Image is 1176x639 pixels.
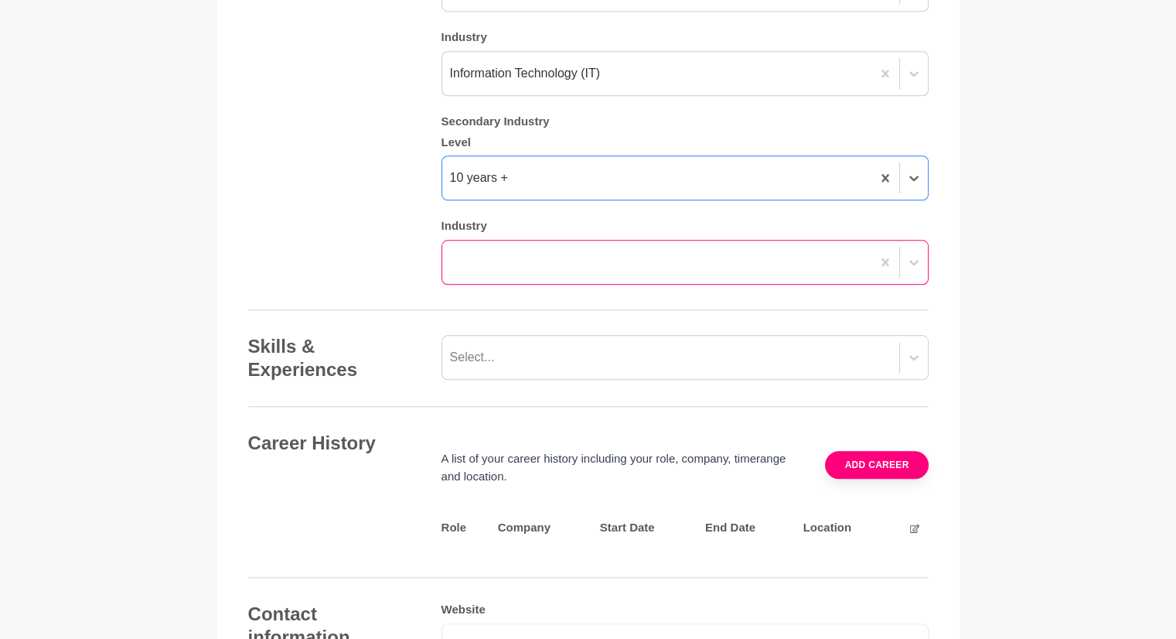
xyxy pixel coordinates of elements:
[803,521,888,535] h5: Location
[600,521,696,535] h5: Start Date
[441,30,929,45] h5: Industry
[705,521,794,535] h5: End Date
[248,335,411,381] h4: Skills & Experiences
[450,169,508,187] div: 10 years +
[441,521,489,535] h5: Role
[441,114,929,129] h5: Secondary Industry
[441,603,929,617] h5: Website
[248,432,411,455] h4: Career History
[498,521,591,535] h5: Company
[450,348,495,367] div: Select...
[441,135,929,150] h5: Level
[825,451,928,479] button: Add career
[450,64,600,83] div: Information Technology (IT)
[441,219,929,234] h5: Industry
[441,450,807,485] p: A list of your career history including your role, company, timerange and location.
